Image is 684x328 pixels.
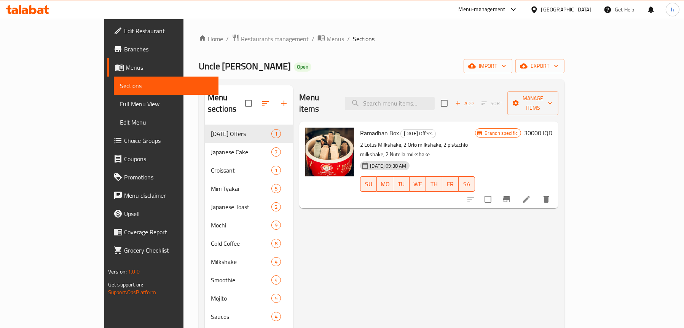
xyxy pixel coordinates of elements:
[436,95,452,111] span: Select section
[482,130,521,137] span: Branch specific
[271,239,281,248] div: items
[524,128,552,138] h6: 30000 IQD
[272,295,281,302] span: 5
[305,128,354,176] img: Ramadhan Box
[271,257,281,266] div: items
[360,127,399,139] span: Ramadhan Box
[477,98,507,109] span: Select section first
[360,176,377,192] button: SU
[401,129,435,138] span: [DATE] Offers
[271,275,281,285] div: items
[271,166,281,175] div: items
[211,129,271,138] span: [DATE] Offers
[128,267,140,277] span: 1.0.0
[108,280,143,290] span: Get support on:
[211,184,271,193] span: Mini Tyakai
[107,150,218,168] a: Coupons
[272,240,281,247] span: 8
[454,99,475,108] span: Add
[452,98,477,109] span: Add item
[124,246,212,255] span: Grocery Checklist
[312,34,314,43] li: /
[464,59,512,73] button: import
[232,34,309,44] a: Restaurants management
[120,99,212,109] span: Full Menu View
[537,190,555,208] button: delete
[107,168,218,186] a: Promotions
[671,5,674,14] span: h
[367,162,409,170] span: [DATE] 09:38 AM
[410,176,426,192] button: WE
[327,34,344,43] span: Menus
[108,287,156,297] a: Support.OpsPlatform
[211,275,271,285] span: Smoothie
[271,184,281,193] div: items
[442,176,459,192] button: FR
[353,34,375,43] span: Sections
[107,22,218,40] a: Edit Restaurant
[271,312,281,321] div: items
[124,173,212,182] span: Promotions
[317,34,344,44] a: Menus
[272,258,281,266] span: 4
[208,92,245,115] h2: Menu sections
[211,221,271,230] span: Mochi
[107,131,218,150] a: Choice Groups
[199,58,291,75] span: Uncle [PERSON_NAME]
[452,98,477,109] button: Add
[522,195,531,204] a: Edit menu item
[114,113,218,131] a: Edit Menu
[226,34,229,43] li: /
[513,94,552,113] span: Manage items
[211,166,271,175] span: Croissant
[205,253,293,271] div: Milkshake4
[211,239,271,248] span: Cold Coffee
[124,154,212,163] span: Coupons
[107,205,218,223] a: Upsell
[205,143,293,161] div: Japanese Cake7
[114,77,218,95] a: Sections
[107,58,218,77] a: Menus
[107,241,218,259] a: Grocery Checklist
[426,176,442,192] button: TH
[271,221,281,230] div: items
[272,130,281,138] span: 1
[211,147,271,157] div: Japanese Cake
[211,202,271,211] span: Japanese Toast
[360,140,475,159] p: 2 Lotus Milkshake, 2 Orio milkshake, 2 pistachio milkshake, 2 Nutella milkshake
[205,198,293,216] div: Japanese Toast2
[507,91,558,115] button: Manage items
[124,209,212,218] span: Upsell
[462,179,472,190] span: SA
[272,203,281,211] span: 2
[205,161,293,179] div: Croissant1
[380,179,390,190] span: MO
[272,277,281,284] span: 4
[124,227,212,237] span: Coverage Report
[272,313,281,320] span: 4
[541,5,592,14] div: [GEOGRAPHIC_DATA]
[211,257,271,266] span: Milkshake
[272,167,281,174] span: 1
[272,222,281,229] span: 9
[199,34,564,44] nav: breadcrumb
[396,179,407,190] span: TU
[272,149,281,156] span: 7
[364,179,374,190] span: SU
[205,289,293,307] div: Mojito5
[124,191,212,200] span: Menu disclaimer
[124,136,212,145] span: Choice Groups
[459,5,505,14] div: Menu-management
[211,294,271,303] span: Mojito
[107,223,218,241] a: Coverage Report
[107,40,218,58] a: Branches
[470,61,506,71] span: import
[271,294,281,303] div: items
[299,92,336,115] h2: Menu items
